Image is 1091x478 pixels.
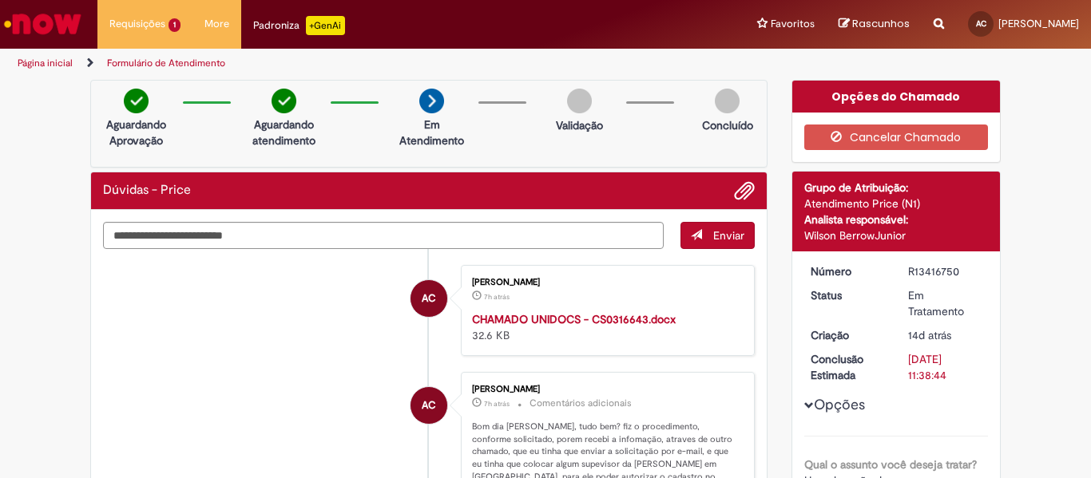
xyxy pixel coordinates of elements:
[12,49,716,78] ul: Trilhas de página
[799,263,897,279] dt: Número
[422,279,436,318] span: AC
[18,57,73,69] a: Página inicial
[419,89,444,113] img: arrow-next.png
[272,89,296,113] img: check-circle-green.png
[204,16,229,32] span: More
[680,222,755,249] button: Enviar
[713,228,744,243] span: Enviar
[472,312,676,326] a: CHAMADO UNIDOCS - CS0316643.docx
[799,287,897,303] dt: Status
[908,263,982,279] div: R13416750
[804,457,977,472] b: Qual o assunto você deseja tratar?
[976,18,986,29] span: AC
[306,16,345,35] p: +GenAi
[245,117,323,148] p: Aguardando atendimento
[411,387,447,424] div: Artur correia
[253,16,345,35] div: Padroniza
[702,117,753,133] p: Concluído
[908,328,951,342] span: 14d atrás
[484,399,510,409] span: 7h atrás
[472,278,738,287] div: [PERSON_NAME]
[799,351,897,383] dt: Conclusão Estimada
[484,292,510,302] span: 7h atrás
[734,180,755,201] button: Adicionar anexos
[472,311,738,343] div: 32.6 KB
[124,89,149,113] img: check-circle-green.png
[799,327,897,343] dt: Criação
[484,292,510,302] time: 27/08/2025 11:57:35
[411,280,447,317] div: Artur correia
[908,328,951,342] time: 14/08/2025 10:14:24
[771,16,815,32] span: Favoritos
[792,81,1001,113] div: Opções do Chamado
[908,287,982,319] div: Em Tratamento
[908,351,982,383] div: [DATE] 11:38:44
[804,196,989,211] div: Atendimento Price (N1)
[484,399,510,409] time: 27/08/2025 11:56:11
[103,184,191,198] h2: Dúvidas - Price Histórico de tíquete
[804,124,989,150] button: Cancelar Chamado
[109,16,165,32] span: Requisições
[393,117,470,148] p: Em Atendimento
[422,386,436,425] span: AC
[567,89,592,113] img: img-circle-grey.png
[804,180,989,196] div: Grupo de Atribuição:
[169,18,181,32] span: 1
[852,16,910,31] span: Rascunhos
[472,385,738,394] div: [PERSON_NAME]
[804,211,989,227] div: Analista responsável:
[908,327,982,343] div: 14/08/2025 10:14:24
[103,222,664,249] textarea: Digite sua mensagem aqui...
[107,57,225,69] a: Formulário de Atendimento
[839,17,910,32] a: Rascunhos
[2,8,84,40] img: ServiceNow
[97,117,175,148] p: Aguardando Aprovação
[715,89,740,113] img: img-circle-grey.png
[998,17,1079,30] span: [PERSON_NAME]
[804,227,989,243] div: Wilson BerrowJunior
[530,397,632,410] small: Comentários adicionais
[556,117,603,133] p: Validação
